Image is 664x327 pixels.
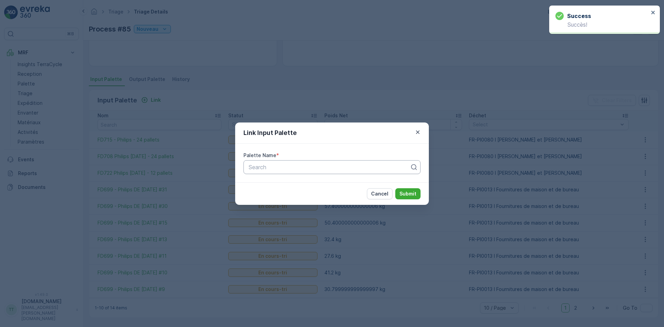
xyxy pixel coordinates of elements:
p: Submit [399,190,416,197]
h3: Success [567,12,591,20]
label: Palette Name [243,152,276,158]
p: Link Input Palette [243,128,297,138]
button: close [651,10,656,16]
button: Cancel [367,188,393,199]
button: Submit [395,188,421,199]
p: Search [249,163,410,171]
p: Cancel [371,190,388,197]
p: Succès! [555,21,649,28]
